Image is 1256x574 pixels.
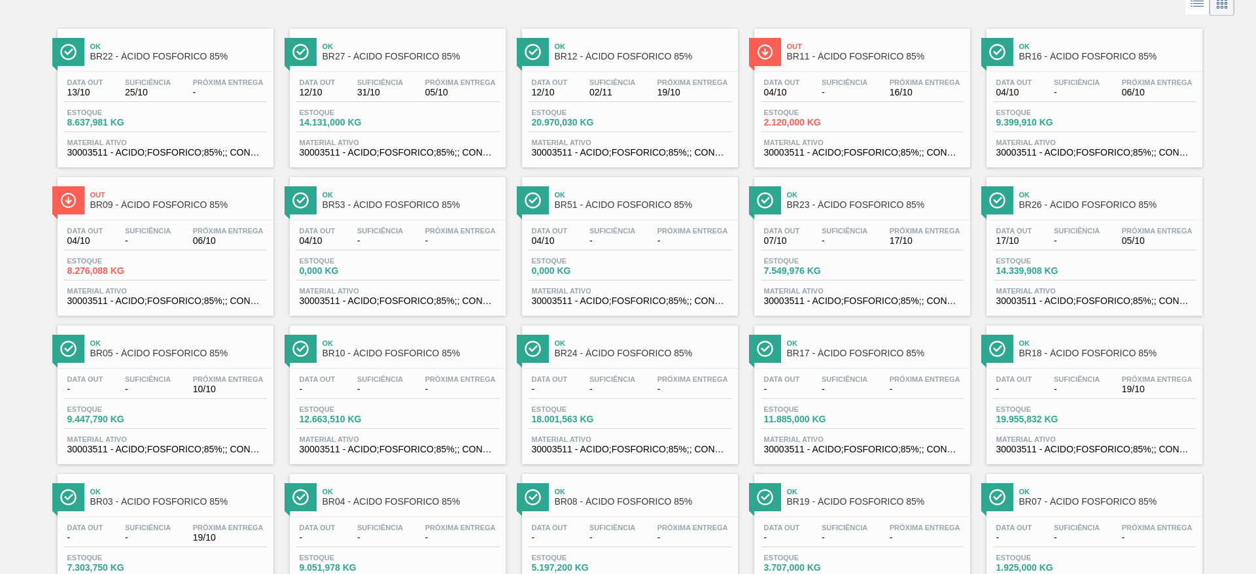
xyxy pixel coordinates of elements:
span: 19/10 [657,88,728,97]
span: Ok [323,488,499,496]
span: - [589,533,635,543]
span: Próxima Entrega [1122,375,1193,383]
span: - [764,384,800,394]
span: 13/10 [67,88,103,97]
span: Out [90,191,267,199]
span: Estoque [532,405,623,413]
span: BR09 - ÁCIDO FOSFÓRICO 85% [90,200,267,210]
span: BR51 - ÁCIDO FOSFÓRICO 85% [555,200,731,210]
span: Ok [787,339,964,347]
span: - [1054,88,1100,97]
span: Próxima Entrega [1122,524,1193,532]
span: - [125,384,171,394]
span: 25/10 [125,88,171,97]
span: Data out [996,78,1032,86]
span: BR12 - ÁCIDO FOSFÓRICO 85% [555,52,731,61]
span: - [822,236,867,246]
span: 9.447,790 KG [67,414,159,424]
span: Material ativo [532,287,728,295]
span: - [532,384,568,394]
span: - [996,384,1032,394]
span: 30003511 - ACIDO;FOSFORICO;85%;; CONTAINER [764,148,960,158]
span: Estoque [532,554,623,562]
span: BR17 - ÁCIDO FOSFÓRICO 85% [787,348,964,358]
span: Próxima Entrega [193,227,264,235]
span: BR05 - ÁCIDO FOSFÓRICO 85% [90,348,267,358]
span: Suficiência [1054,524,1100,532]
span: Data out [764,375,800,383]
span: Data out [996,227,1032,235]
span: Suficiência [822,227,867,235]
span: Ok [1019,488,1196,496]
span: Data out [996,375,1032,383]
span: Ok [90,339,267,347]
span: - [822,88,867,97]
a: ÍconeOkBR53 - ÁCIDO FOSFÓRICO 85%Data out04/10Suficiência-Próxima Entrega-Estoque0,000 KGMaterial... [280,167,512,316]
span: 8.637,981 KG [67,118,159,127]
span: 06/10 [193,236,264,246]
span: Suficiência [822,524,867,532]
span: BR08 - ÁCIDO FOSFÓRICO 85% [555,497,731,507]
span: Ok [1019,42,1196,50]
span: 30003511 - ACIDO;FOSFORICO;85%;; CONTAINER [764,445,960,454]
a: ÍconeOkBR17 - ÁCIDO FOSFÓRICO 85%Data out-Suficiência-Próxima Entrega-Estoque11.885,000 KGMateria... [744,316,977,464]
span: 30003511 - ACIDO;FOSFORICO;85%;; CONTAINER [996,445,1193,454]
a: ÍconeOkBR23 - ÁCIDO FOSFÓRICO 85%Data out07/10Suficiência-Próxima Entrega17/10Estoque7.549,976 KG... [744,167,977,316]
span: 31/10 [357,88,403,97]
img: Ícone [989,341,1005,357]
span: Estoque [764,405,856,413]
span: 30003511 - ACIDO;FOSFORICO;85%;; CONTAINER [532,148,728,158]
span: 16/10 [890,88,960,97]
img: Ícone [757,192,773,209]
span: BR22 - ÁCIDO FOSFÓRICO 85% [90,52,267,61]
span: BR24 - ÁCIDO FOSFÓRICO 85% [555,348,731,358]
span: Ok [323,42,499,50]
span: Material ativo [996,287,1193,295]
a: ÍconeOkBR27 - ÁCIDO FOSFÓRICO 85%Data out12/10Suficiência31/10Próxima Entrega05/10Estoque14.131,0... [280,19,512,167]
span: 7.303,750 KG [67,563,159,573]
span: Material ativo [532,435,728,443]
span: Estoque [764,109,856,116]
span: BR26 - ÁCIDO FOSFÓRICO 85% [1019,200,1196,210]
span: - [764,533,800,543]
img: Ícone [989,489,1005,505]
span: Suficiência [822,375,867,383]
span: Suficiência [125,375,171,383]
span: - [1054,533,1100,543]
img: Ícone [60,44,77,60]
span: 5.197,200 KG [532,563,623,573]
span: Data out [300,375,336,383]
span: Material ativo [996,139,1193,146]
span: - [1122,533,1193,543]
span: Próxima Entrega [657,227,728,235]
img: Ícone [757,489,773,505]
img: Ícone [525,341,541,357]
span: Próxima Entrega [425,375,496,383]
span: Suficiência [589,524,635,532]
span: Material ativo [300,139,496,146]
span: Suficiência [589,78,635,86]
span: 18.001,563 KG [532,414,623,424]
a: ÍconeOkBR18 - ÁCIDO FOSFÓRICO 85%Data out-Suficiência-Próxima Entrega19/10Estoque19.955,832 KGMat... [977,316,1209,464]
span: Próxima Entrega [657,375,728,383]
span: BR10 - ÁCIDO FOSFÓRICO 85% [323,348,499,358]
span: Próxima Entrega [890,375,960,383]
span: 30003511 - ACIDO;FOSFORICO;85%;; CONTAINER [67,445,264,454]
span: 04/10 [764,88,800,97]
span: - [425,236,496,246]
span: Suficiência [589,227,635,235]
span: - [357,533,403,543]
span: Próxima Entrega [193,524,264,532]
span: Suficiência [357,524,403,532]
a: ÍconeOutBR11 - ÁCIDO FOSFÓRICO 85%Data out04/10Suficiência-Próxima Entrega16/10Estoque2.120,000 K... [744,19,977,167]
span: Data out [996,524,1032,532]
span: Ok [323,339,499,347]
img: Ícone [60,341,77,357]
span: Próxima Entrega [890,78,960,86]
span: Ok [323,191,499,199]
img: Ícone [60,489,77,505]
span: Suficiência [125,227,171,235]
span: Material ativo [764,139,960,146]
span: - [657,533,728,543]
span: 30003511 - ACIDO;FOSFORICO;85%;; CONTAINER [996,148,1193,158]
